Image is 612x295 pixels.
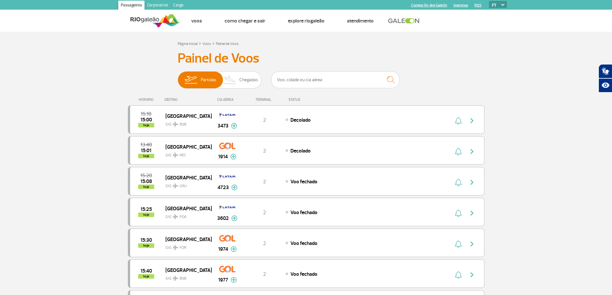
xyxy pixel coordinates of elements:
span: 2 [263,240,266,247]
img: seta-direita-painel-voo.svg [468,178,476,186]
img: sino-painel-voo.svg [455,271,462,279]
img: mais-info-painel-voo.svg [231,215,237,221]
span: hoje [138,213,154,217]
div: STATUS [285,98,338,102]
span: Voo fechado [290,178,317,185]
span: GIG [165,272,207,282]
span: [GEOGRAPHIC_DATA] [165,266,207,274]
span: GIG [165,241,207,251]
img: seta-direita-painel-voo.svg [468,209,476,217]
span: 2025-08-28 15:20:00 [140,173,152,178]
span: 2 [263,271,266,277]
span: 2025-08-28 15:01:00 [141,148,151,153]
span: hoje [138,185,154,189]
span: hoje [138,154,154,158]
span: GIG [165,118,207,127]
span: 1977 [218,276,228,284]
span: REC [180,152,186,158]
h3: Painel de Voos [178,50,435,66]
a: Voos [191,18,202,24]
a: Explore RIOgaleão [288,18,324,24]
span: GRU [180,183,187,189]
span: [GEOGRAPHIC_DATA] [165,112,207,120]
span: 1914 [218,153,228,161]
a: Como chegar e sair [225,18,265,24]
img: destiny_airplane.svg [173,276,178,281]
img: seta-direita-painel-voo.svg [468,271,476,279]
span: POA [180,214,187,220]
button: Abrir tradutor de língua de sinais. [599,64,612,78]
span: Voo fechado [290,209,317,216]
span: hoje [138,243,154,248]
div: CIA AÉREA [211,98,244,102]
button: Abrir recursos assistivos. [599,78,612,92]
span: BSB [180,122,186,127]
img: sino-painel-voo.svg [455,178,462,186]
img: slider-embarque [181,72,201,88]
img: sino-painel-voo.svg [455,209,462,217]
span: 2 [263,178,266,185]
img: mais-info-painel-voo.svg [231,277,237,283]
span: [GEOGRAPHIC_DATA] [165,143,207,151]
img: destiny_airplane.svg [173,214,178,219]
a: Painel de Voos [216,41,239,46]
span: hoje [138,274,154,279]
img: seta-direita-painel-voo.svg [468,148,476,155]
span: [GEOGRAPHIC_DATA] [165,235,207,243]
span: 2025-08-28 15:25:00 [140,207,152,212]
div: HORÁRIO [130,98,165,102]
span: BSB [180,276,186,282]
img: sino-painel-voo.svg [455,240,462,248]
a: Voos [202,41,211,46]
span: 3473 [217,122,228,130]
span: GIG [165,211,207,220]
img: mais-info-painel-voo.svg [231,246,237,252]
a: > [199,39,201,47]
span: 2025-08-28 15:08:00 [140,179,152,184]
span: 3602 [217,214,229,222]
span: 2025-08-28 13:40:00 [140,143,152,147]
span: 2025-08-28 15:10:00 [141,112,151,116]
div: DESTINO [164,98,211,102]
a: Compra On-line GaleOn [411,3,447,7]
span: Voo fechado [290,240,317,247]
img: seta-direita-painel-voo.svg [468,117,476,125]
span: FOR [180,245,186,251]
span: Decolado [290,117,311,123]
img: mais-info-painel-voo.svg [231,185,237,190]
a: RQS [475,3,482,7]
a: > [212,39,215,47]
a: Página Inicial [178,41,198,46]
img: destiny_airplane.svg [173,122,178,127]
span: 2025-08-28 15:40:00 [140,269,152,273]
span: 2 [263,209,266,216]
span: [GEOGRAPHIC_DATA] [165,173,207,182]
span: 2025-08-28 15:00:00 [140,117,152,122]
input: Voo, cidade ou cia aérea [271,71,400,88]
span: 2 [263,117,266,123]
img: seta-direita-painel-voo.svg [468,240,476,248]
img: slider-desembarque [221,72,240,88]
span: 4723 [217,184,229,191]
div: Plugin de acessibilidade da Hand Talk. [599,64,612,92]
a: Atendimento [347,18,374,24]
span: [GEOGRAPHIC_DATA] [165,204,207,213]
span: GIG [165,180,207,189]
span: Chegadas [239,72,258,88]
span: Partidas [201,72,216,88]
img: sino-painel-voo.svg [455,117,462,125]
span: 2025-08-28 15:30:00 [140,238,152,242]
a: Imprensa [454,3,468,7]
span: hoje [138,123,154,127]
img: mais-info-painel-voo.svg [231,123,237,129]
img: destiny_airplane.svg [173,152,178,158]
img: destiny_airplane.svg [173,183,178,188]
span: 2 [263,148,266,154]
a: Corporativo [145,1,171,11]
div: TERMINAL [244,98,285,102]
img: sino-painel-voo.svg [455,148,462,155]
a: Passageiros [118,1,145,11]
img: destiny_airplane.svg [173,245,178,250]
a: Cargo [171,1,186,11]
span: Decolado [290,148,311,154]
